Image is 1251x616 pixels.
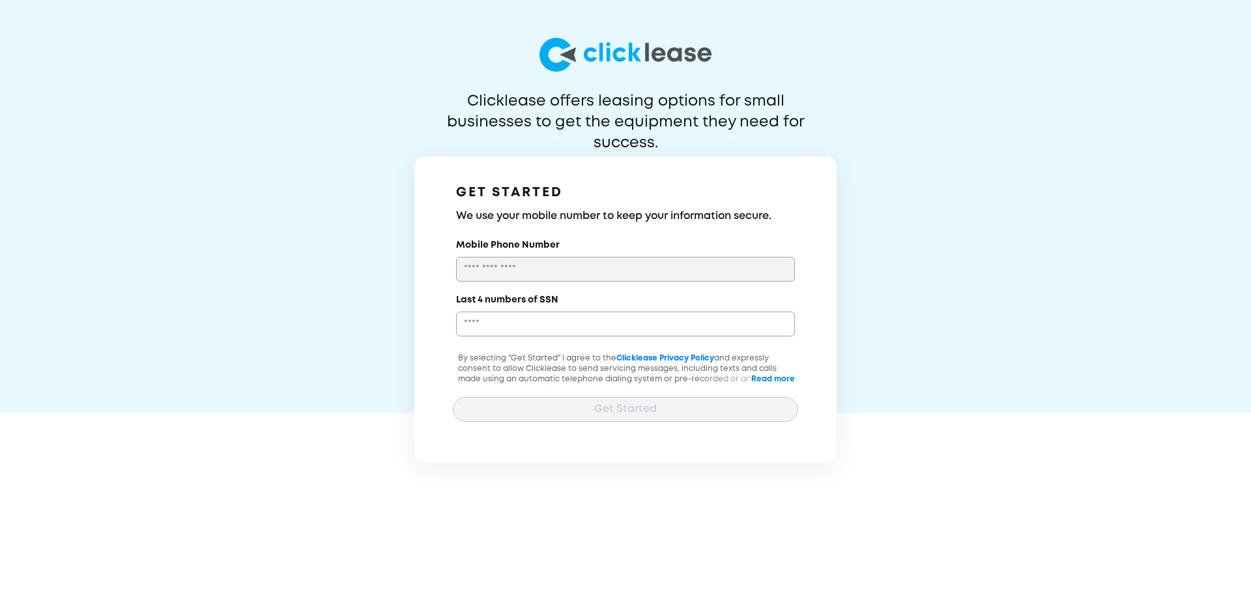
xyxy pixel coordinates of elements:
a: Clicklease Privacy Policy [616,355,714,362]
p: Clicklease offers leasing options for small businesses to get the equipment they need for success. [415,91,836,133]
button: Get Started [453,397,798,422]
img: logo-larg [539,38,712,72]
p: By selecting "Get Started" I agree to the and expressly consent to allow Clicklease to send servi... [453,353,798,416]
h3: We use your mobile number to keep your information secure. [456,209,795,224]
label: Mobile Phone Number [456,239,560,252]
label: Last 4 numbers of SSN [456,293,558,306]
h1: GET STARTED [456,183,795,203]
